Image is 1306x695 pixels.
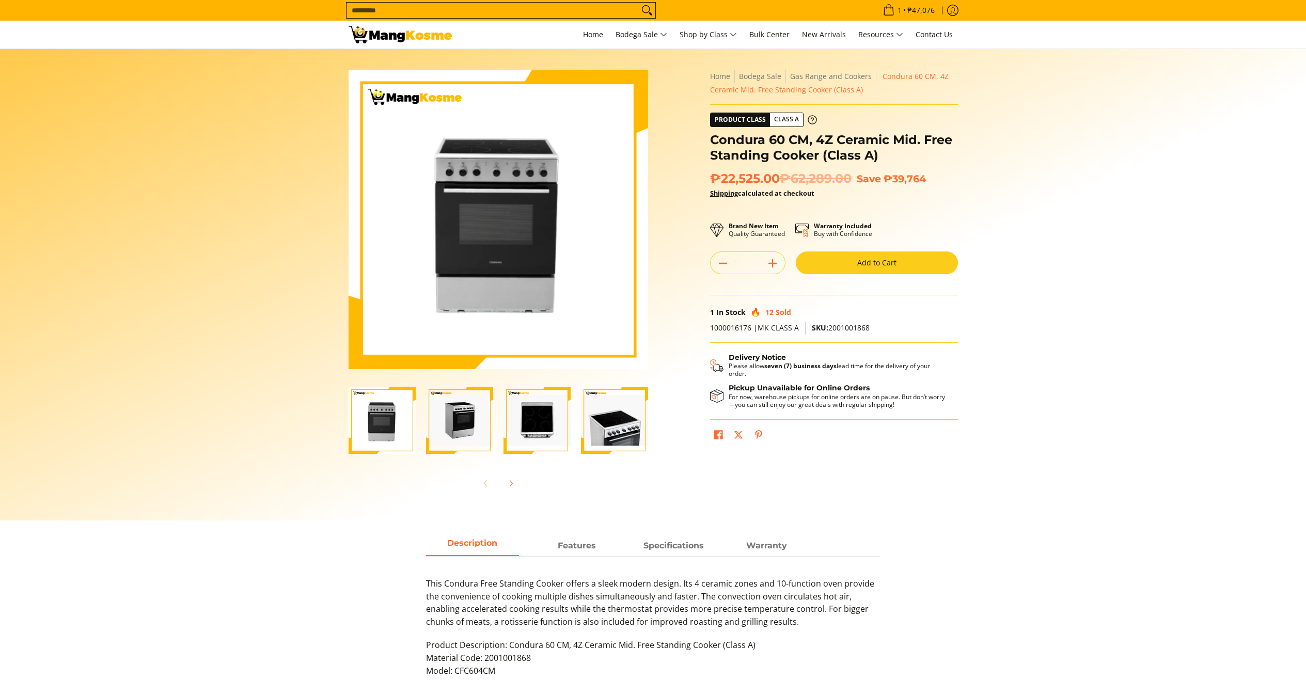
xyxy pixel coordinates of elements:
[349,26,452,43] img: Condura Free Standing 60CM Ceramic Range Cooker l Mang Kosme
[426,639,880,687] p: Product Description: Condura 60 CM, 4Z Ceramic Mid. Free Standing Cooker (Class A) Material Code:...
[880,5,938,16] span: •
[710,188,814,198] strong: calculated at checkout
[710,171,852,186] span: ₱22,525.00
[814,222,872,238] p: Buy with Confidence
[729,393,948,408] p: For now, warehouse pickups for online orders are on pause. But don’t worry—you can still enjoy ou...
[349,387,416,454] img: Condura 60 CM, 4Z Ceramic Mid. Free Standing Cooker (Class A)-1
[797,21,851,49] a: New Arrivals
[710,188,738,198] a: Shipping
[796,251,958,274] button: Add to Cart
[729,222,785,238] p: Quality Guaranteed
[749,29,790,39] span: Bulk Center
[558,541,596,550] strong: Features
[680,28,737,41] span: Shop by Class
[426,536,519,555] span: Description
[884,172,926,185] span: ₱39,764
[716,307,746,317] span: In Stock
[710,113,817,127] a: Product Class Class A
[349,70,648,369] img: Condura 60 CM, 4Z Ceramic Mid. Free Standing Cooker (Class A)
[426,577,880,639] p: This Condura Free Standing Cooker offers a sleek modern design. Its 4 ceramic zones and 10-functi...
[780,171,852,186] del: ₱62,289.00
[639,3,655,18] button: Search
[711,113,770,127] span: Product Class
[426,395,493,446] img: condura-free-standing-ceramic-top-cooker-60-centimeter-right-side-view-mang-kosme
[802,29,846,39] span: New Arrivals
[499,472,522,495] button: Next
[910,21,958,49] a: Contact Us
[814,222,872,230] strong: Warranty Included
[627,536,720,556] a: Description 2
[812,323,870,333] span: 2001001868
[751,428,766,445] a: Pin on Pinterest
[616,28,667,41] span: Bodega Sale
[770,113,803,126] span: Class A
[674,21,742,49] a: Shop by Class
[710,132,958,163] h1: Condura 60 CM, 4Z Ceramic Mid. Free Standing Cooker (Class A)
[710,71,730,81] a: Home
[896,7,903,14] span: 1
[426,536,519,556] a: Description
[812,323,828,333] span: SKU:
[710,353,948,378] button: Shipping & Delivery
[857,172,881,185] span: Save
[578,21,608,49] a: Home
[776,307,791,317] span: Sold
[729,222,779,230] strong: Brand New Item
[710,70,958,97] nav: Breadcrumbs
[744,21,795,49] a: Bulk Center
[765,307,774,317] span: 12
[853,21,908,49] a: Resources
[462,21,958,49] nav: Main Menu
[729,353,786,362] strong: Delivery Notice
[720,536,813,556] a: Description 3
[583,29,603,39] span: Home
[790,71,872,81] a: Gas Range and Cookers
[710,323,799,333] span: 1000016176 |MK CLASS A
[581,395,648,446] img: condura-free-standing-ceramic-top-cooker-60-centimeter-full-ceramic-stove-view-mang-kosme
[746,541,787,550] strong: Warranty
[711,428,726,445] a: Share on Facebook
[710,307,714,317] span: 1
[858,28,903,41] span: Resources
[739,71,781,81] a: Bodega Sale
[764,361,837,370] strong: seven (7) business days
[610,21,672,49] a: Bodega Sale
[711,255,735,272] button: Subtract
[729,362,948,377] p: Please allow lead time for the delivery of your order.
[627,536,720,555] span: Specifications
[760,255,785,272] button: Add
[916,29,953,39] span: Contact Us
[529,536,622,556] a: Description 1
[729,383,870,392] strong: Pickup Unavailable for Online Orders
[906,7,936,14] span: ₱47,076
[710,71,949,94] span: Condura 60 CM, 4Z Ceramic Mid. Free Standing Cooker (Class A)
[731,428,746,445] a: Post on X
[503,395,571,446] img: condura-free-standing-ceramic-top-cooker-60-centimeter-top-view-mang-kosme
